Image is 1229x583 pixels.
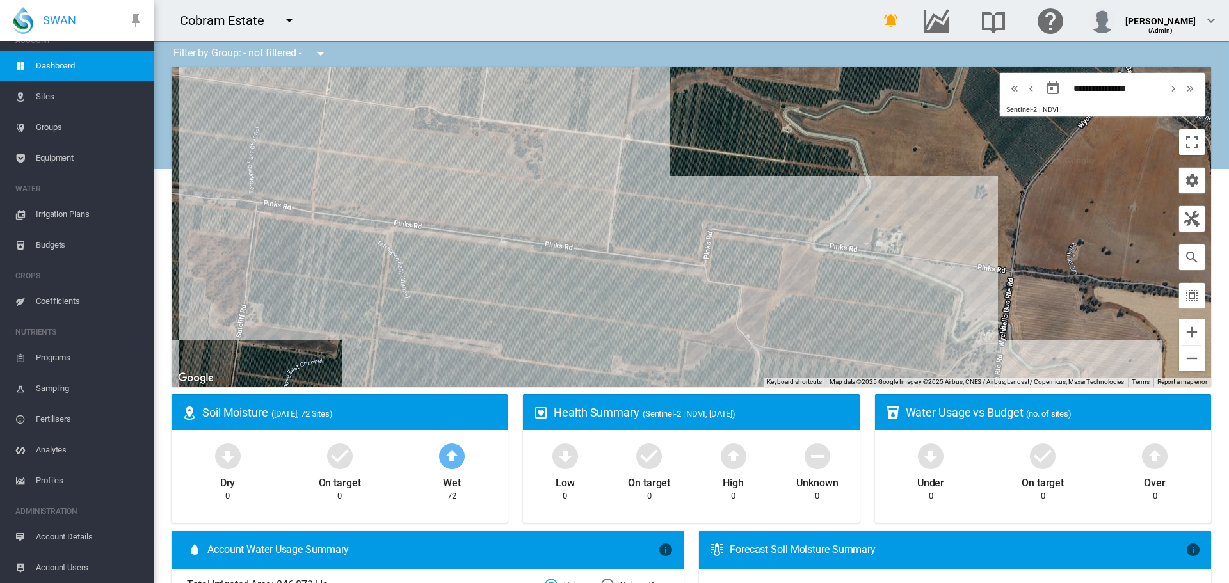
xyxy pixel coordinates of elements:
button: icon-magnify [1179,244,1205,270]
a: Report a map error [1157,378,1207,385]
button: icon-chevron-double-right [1182,81,1198,96]
div: 0 [1041,490,1045,502]
div: 0 [1153,490,1157,502]
button: icon-cog [1179,168,1205,193]
div: Filter by Group: - not filtered - [164,41,337,67]
md-icon: icon-arrow-up-bold-circle [718,440,749,471]
div: 0 [929,490,933,502]
md-icon: icon-arrow-up-bold-circle [1139,440,1170,471]
md-icon: icon-water [187,542,202,557]
button: Toggle fullscreen view [1179,129,1205,155]
button: Zoom out [1179,346,1205,371]
div: 0 [563,490,567,502]
md-icon: icon-cup-water [885,405,901,420]
button: icon-chevron-double-left [1006,81,1023,96]
span: Analytes [36,435,143,465]
md-icon: Search the knowledge base [978,13,1009,28]
div: Health Summary [554,404,849,420]
span: Account Users [36,552,143,583]
md-icon: icon-map-marker-radius [182,405,197,420]
md-icon: icon-chevron-double-right [1183,81,1197,96]
div: Dry [220,471,236,490]
span: Account Water Usage Summary [207,543,658,557]
span: Sentinel-2 | NDVI [1006,106,1058,114]
span: WATER [15,179,143,199]
div: Low [556,471,575,490]
span: NUTRIENTS [15,322,143,342]
div: On target [319,471,361,490]
div: Cobram Estate [180,12,276,29]
span: Dashboard [36,51,143,81]
span: | [1060,106,1062,114]
md-icon: icon-chevron-double-left [1008,81,1022,96]
a: Open this area in Google Maps (opens a new window) [175,370,217,387]
div: Forecast Soil Moisture Summary [730,543,1185,557]
span: Equipment [36,143,143,173]
img: profile.jpg [1089,8,1115,33]
span: Coefficients [36,286,143,317]
md-icon: icon-minus-circle [802,440,833,471]
span: Groups [36,112,143,143]
span: Irrigation Plans [36,199,143,230]
md-icon: icon-arrow-down-bold-circle [213,440,243,471]
md-icon: icon-chevron-down [1203,13,1219,28]
span: Fertilisers [36,404,143,435]
div: 0 [337,490,342,502]
button: icon-chevron-right [1165,81,1182,96]
div: 72 [447,490,456,502]
div: Unknown [796,471,838,490]
md-icon: icon-arrow-down-bold-circle [915,440,946,471]
img: Google [175,370,217,387]
span: (Admin) [1148,27,1173,34]
button: icon-chevron-left [1023,81,1040,96]
md-icon: icon-select-all [1184,288,1200,303]
div: 0 [225,490,230,502]
span: (Sentinel-2 | NDVI, [DATE]) [643,409,735,419]
md-icon: icon-arrow-up-bold-circle [437,440,467,471]
div: On target [628,471,670,490]
md-icon: icon-chevron-left [1024,81,1038,96]
span: SWAN [43,12,76,28]
md-icon: icon-checkbox-marked-circle [325,440,355,471]
md-icon: Click here for help [1035,13,1066,28]
div: [PERSON_NAME] [1125,10,1196,22]
md-icon: icon-chevron-right [1166,81,1180,96]
a: Terms [1132,378,1150,385]
button: md-calendar [1040,76,1066,101]
button: icon-bell-ring [878,8,904,33]
div: Under [917,471,945,490]
div: Soil Moisture [202,404,497,420]
md-icon: icon-checkbox-marked-circle [1027,440,1058,471]
md-icon: icon-bell-ring [883,13,899,28]
div: Water Usage vs Budget [906,404,1201,420]
div: Wet [443,471,461,490]
md-icon: icon-magnify [1184,250,1200,265]
img: SWAN-Landscape-Logo-Colour-drop.png [13,7,33,34]
button: icon-menu-down [308,41,333,67]
span: Sampling [36,373,143,404]
div: Over [1144,471,1166,490]
div: High [723,471,744,490]
button: icon-menu-down [277,8,302,33]
span: ADMINISTRATION [15,501,143,522]
span: Profiles [36,465,143,496]
div: 0 [815,490,819,502]
md-icon: icon-thermometer-lines [709,542,725,557]
button: icon-select-all [1179,283,1205,308]
span: CROPS [15,266,143,286]
span: Sites [36,81,143,112]
md-icon: icon-checkbox-marked-circle [634,440,664,471]
span: (no. of sites) [1026,409,1072,419]
md-icon: icon-pin [128,13,143,28]
md-icon: icon-information [1185,542,1201,557]
md-icon: icon-arrow-down-bold-circle [550,440,581,471]
span: ([DATE], 72 Sites) [271,409,333,419]
button: Zoom in [1179,319,1205,345]
button: Keyboard shortcuts [767,378,822,387]
div: 0 [647,490,652,502]
span: Account Details [36,522,143,552]
span: Programs [36,342,143,373]
md-icon: icon-menu-down [313,46,328,61]
div: 0 [731,490,735,502]
md-icon: icon-cog [1184,173,1200,188]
